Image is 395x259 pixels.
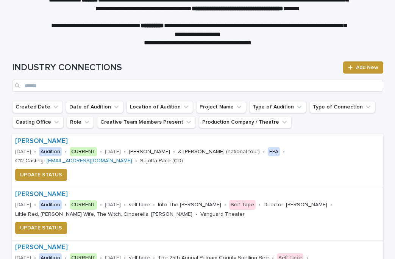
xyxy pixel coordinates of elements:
p: • [124,149,126,155]
div: Audition [39,147,62,157]
p: • [224,202,226,208]
div: EPA [268,147,280,157]
p: [DATE] [105,149,121,155]
p: • [173,149,175,155]
p: Vanguard Theater [200,211,245,218]
button: Casting Office [12,116,64,128]
p: • [259,202,261,208]
p: • [283,149,285,155]
p: • [100,202,102,208]
p: • [153,202,155,208]
button: Date of Audition [66,101,123,113]
p: Little Red, [PERSON_NAME] Wife, The Witch, Cinderella, [PERSON_NAME] [15,211,192,218]
p: & [PERSON_NAME] (national tour) [178,149,260,155]
p: [DATE] [15,149,31,155]
a: [PERSON_NAME] [15,243,68,252]
div: CURRENT [70,147,97,157]
a: [PERSON_NAME] [DATE]•Audition•CURRENT•[DATE]•self-tape•Into The [PERSON_NAME]•Self-Tape•Director:... [12,187,383,240]
span: Add New [356,65,378,70]
div: CURRENT [70,200,97,210]
a: [PERSON_NAME] [DATE]•Audition•CURRENT•[DATE]•[PERSON_NAME]•& [PERSON_NAME] (national tour)•EPA•C1... [12,134,383,187]
a: Add New [343,61,383,74]
p: [PERSON_NAME] [129,149,170,155]
p: • [263,149,265,155]
p: • [100,149,102,155]
span: UPDATE STATUS [20,224,62,232]
p: C12 Casting - [15,158,132,164]
button: Production Company / Theatre [199,116,292,128]
button: Type of Connection [309,101,375,113]
button: Creative Team Members Present [97,116,196,128]
p: Sujotta Pace (CD) [140,158,183,164]
div: Audition [39,200,62,210]
p: [DATE] [15,202,31,208]
input: Search [12,80,383,92]
p: • [34,149,36,155]
p: self-tape [129,202,150,208]
button: Project Name [196,101,246,113]
div: Self-Tape [229,200,256,210]
button: Location of Audition [126,101,193,113]
span: UPDATE STATUS [20,171,62,179]
a: [PERSON_NAME] [15,137,68,146]
h1: INDUSTRY CONNECTIONS [12,62,339,73]
p: • [65,149,67,155]
button: Created Date [12,101,63,113]
p: • [195,211,197,218]
button: UPDATE STATUS [15,169,67,181]
p: • [135,158,137,164]
p: [DATE] [105,202,121,208]
p: Director: [PERSON_NAME] [264,202,327,208]
button: UPDATE STATUS [15,222,67,234]
p: • [34,202,36,208]
button: Type of Audition [249,101,306,113]
p: • [124,202,126,208]
p: • [65,202,67,208]
p: • [330,202,332,208]
p: Into The [PERSON_NAME] [158,202,221,208]
a: [PERSON_NAME] [15,190,68,199]
button: Role [67,116,94,128]
a: [EMAIL_ADDRESS][DOMAIN_NAME] [47,158,132,163]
